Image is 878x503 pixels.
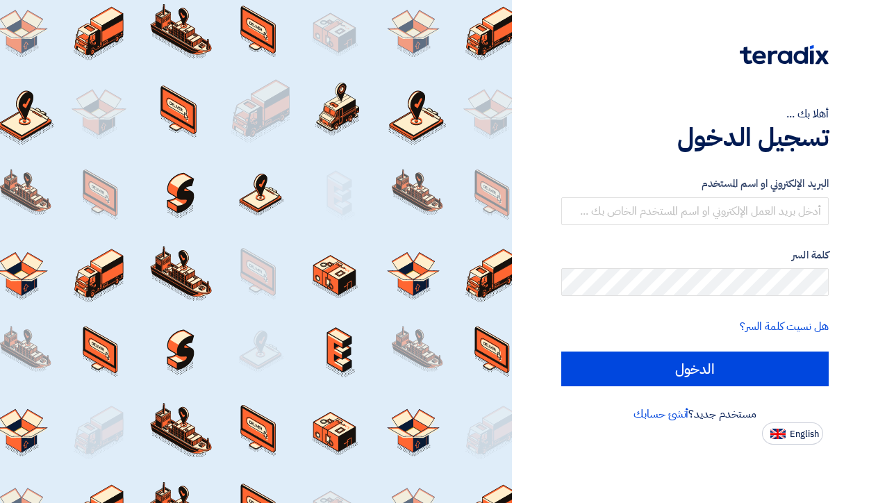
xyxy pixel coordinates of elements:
[790,429,819,439] span: English
[633,406,688,422] a: أنشئ حسابك
[740,318,829,335] a: هل نسيت كلمة السر؟
[561,122,829,153] h1: تسجيل الدخول
[561,406,829,422] div: مستخدم جديد؟
[561,106,829,122] div: أهلا بك ...
[561,197,829,225] input: أدخل بريد العمل الإلكتروني او اسم المستخدم الخاص بك ...
[770,429,786,439] img: en-US.png
[561,247,829,263] label: كلمة السر
[762,422,823,445] button: English
[561,176,829,192] label: البريد الإلكتروني او اسم المستخدم
[740,45,829,65] img: Teradix logo
[561,352,829,386] input: الدخول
